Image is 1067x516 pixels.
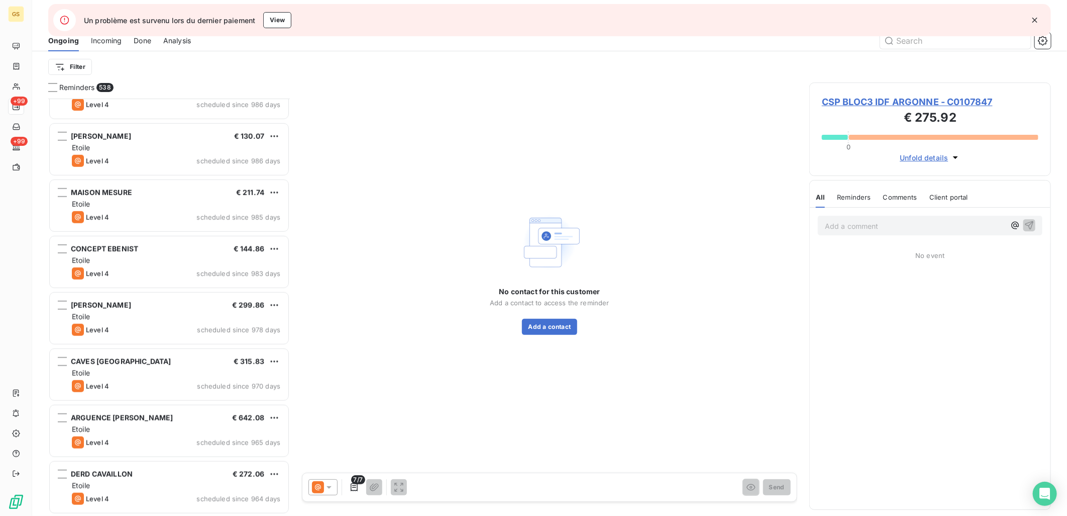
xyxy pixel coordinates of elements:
span: [PERSON_NAME] [71,301,131,309]
span: scheduled since 986 days [196,157,280,165]
button: Send [763,479,791,495]
span: € 299.86 [232,301,264,309]
span: Etoile [72,143,90,152]
span: Reminders [59,82,94,93]
span: 7/7 [351,475,365,484]
span: Level 4 [86,101,109,109]
span: +99 [11,97,28,106]
span: € 642.08 [232,413,264,422]
span: Add a contact to access the reminder [490,299,609,307]
span: Etoile [72,312,90,321]
span: € 272.06 [233,470,264,478]
span: Level 4 [86,157,109,165]
span: CSP BLOC3 IDF ARGONNE - C0107847 [822,95,1038,109]
div: Open Intercom Messenger [1033,482,1057,506]
span: 538 [96,83,113,92]
span: Etoile [72,256,90,265]
span: scheduled since 964 days [196,495,280,503]
span: 0 [846,143,850,151]
span: Client portal [929,193,968,201]
span: Etoile [72,369,90,377]
span: No contact for this customer [499,287,600,297]
button: View [263,12,291,28]
img: Empty state [517,210,582,275]
span: CONCEPT EBENIST [71,244,138,253]
button: Unfold details [897,152,963,163]
span: No event [915,251,944,260]
span: Etoile [72,481,90,490]
img: Logo LeanPay [8,494,24,510]
span: Ongoing [48,36,79,46]
span: € 130.07 [234,132,264,140]
span: scheduled since 965 days [196,439,280,447]
span: DERD CAVAILLON [71,470,133,478]
span: Un problème est survenu lors du dernier paiement [84,15,255,26]
span: Comments [883,193,917,201]
span: Level 4 [86,382,109,390]
div: GS [8,6,24,22]
span: scheduled since 983 days [196,270,280,278]
h3: € 275.92 [822,109,1038,129]
button: Filter [48,59,92,75]
span: € 144.86 [234,244,264,253]
span: Reminders [837,193,871,201]
span: All [816,193,825,201]
span: MAISON MESURE [71,188,132,197]
span: scheduled since 978 days [197,326,280,334]
span: € 315.83 [234,357,264,366]
span: ARGUENCE [PERSON_NAME] [71,413,173,422]
span: [PERSON_NAME] [71,132,131,140]
span: Etoile [72,425,90,434]
span: Etoile [72,200,90,208]
span: Level 4 [86,270,109,278]
span: CAVES [GEOGRAPHIC_DATA] [71,357,171,366]
span: Analysis [163,36,191,46]
span: scheduled since 986 days [196,101,280,109]
span: Unfold details [900,152,948,163]
span: Incoming [91,36,122,46]
input: Search [880,33,1031,49]
span: scheduled since 985 days [196,213,280,221]
span: Done [134,36,151,46]
span: +99 [11,137,28,146]
span: € 211.74 [236,188,264,197]
span: Level 4 [86,213,109,221]
span: Level 4 [86,495,109,503]
span: scheduled since 970 days [197,382,280,390]
button: Add a contact [522,319,577,335]
span: Level 4 [86,439,109,447]
span: Level 4 [86,326,109,334]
